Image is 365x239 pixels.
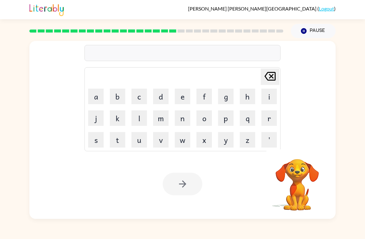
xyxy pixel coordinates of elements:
button: k [110,110,125,126]
button: Pause [291,24,336,38]
button: z [240,132,255,148]
video: Your browser must support playing .mp4 files to use Literably. Please try using another browser. [266,149,328,211]
div: ( ) [188,6,336,11]
button: u [131,132,147,148]
button: c [131,89,147,104]
button: o [196,110,212,126]
button: w [175,132,190,148]
button: v [153,132,169,148]
button: e [175,89,190,104]
button: p [218,110,234,126]
button: m [153,110,169,126]
button: j [88,110,104,126]
button: d [153,89,169,104]
button: y [218,132,234,148]
img: Literably [29,2,64,16]
button: t [110,132,125,148]
button: a [88,89,104,104]
button: l [131,110,147,126]
button: b [110,89,125,104]
button: h [240,89,255,104]
button: i [261,89,277,104]
a: Logout [319,6,334,11]
button: s [88,132,104,148]
button: r [261,110,277,126]
button: x [196,132,212,148]
span: [PERSON_NAME] [PERSON_NAME][GEOGRAPHIC_DATA] [188,6,317,11]
button: ' [261,132,277,148]
button: g [218,89,234,104]
button: q [240,110,255,126]
button: n [175,110,190,126]
button: f [196,89,212,104]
